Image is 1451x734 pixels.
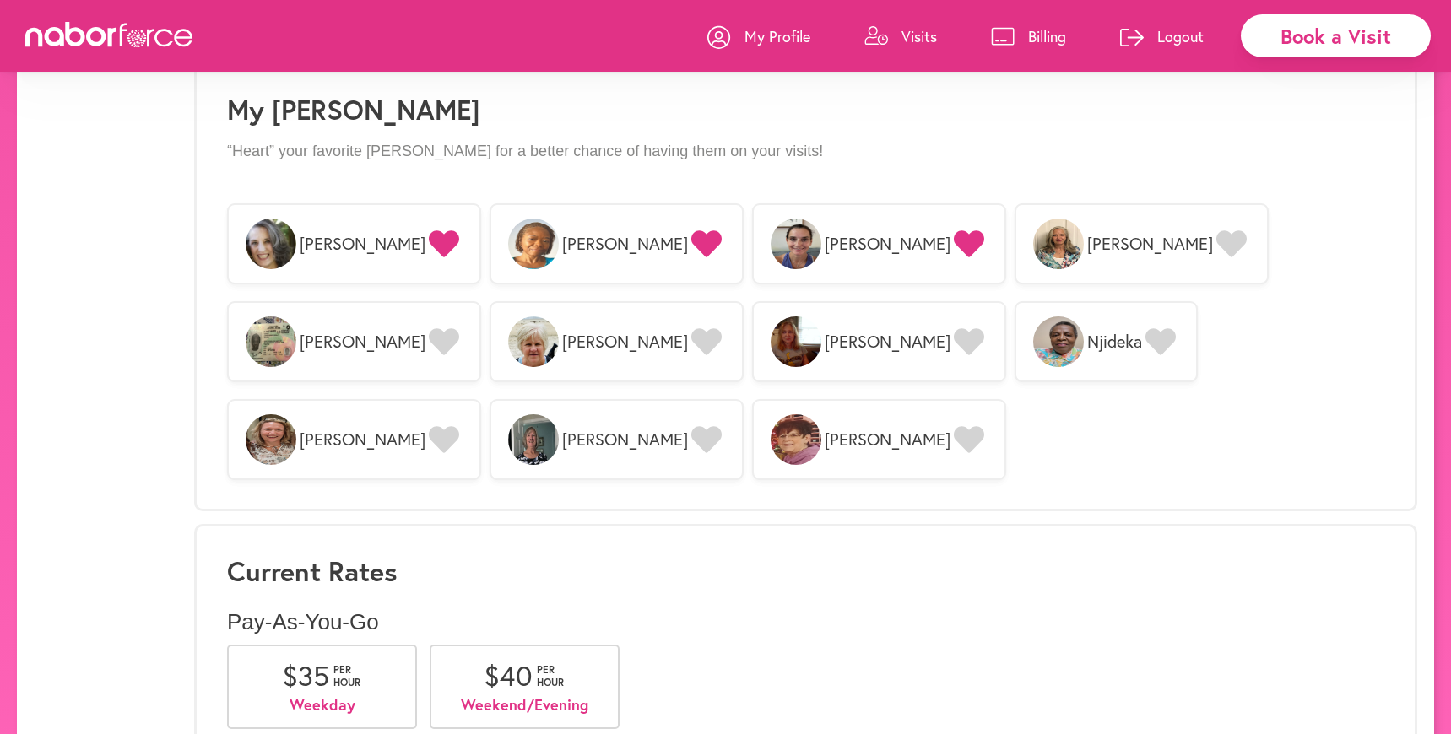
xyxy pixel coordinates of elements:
span: [PERSON_NAME] [562,234,688,254]
a: Visits [864,11,937,62]
h3: Current Rates [227,555,1384,587]
span: per hour [333,664,363,688]
h1: My [PERSON_NAME] [227,94,1384,126]
span: [PERSON_NAME] [300,234,425,254]
p: Logout [1157,26,1204,46]
img: JLbJL01RYmi9KyRZszNg [246,219,296,269]
img: 4zUoyCGQmW9I6u5jqRAK [771,316,821,367]
p: Visits [901,26,937,46]
p: Weekday [254,696,390,715]
p: “Heart” your favorite [PERSON_NAME] for a better chance of having them on your visits! [227,143,1384,161]
img: zPpYtdMMQzycPbKFN5AX [246,414,296,465]
p: Billing [1028,26,1066,46]
a: My Profile [707,11,810,62]
span: [PERSON_NAME] [825,234,950,254]
img: cQpBtzbZTYOmuclPoquG [1033,219,1084,269]
img: kEjA8lVBRnmVlS2O3wVM [508,316,559,367]
p: My Profile [744,26,810,46]
img: JM02DYLWTxS9evEUeqY2 [246,316,296,367]
span: [PERSON_NAME] [300,429,425,450]
span: Njideka [1087,332,1142,352]
p: Pay-As-You-Go [227,609,1384,635]
a: Billing [991,11,1066,62]
img: VADSQA04QXux6r1fNDoA [771,219,821,269]
span: [PERSON_NAME] [1087,234,1213,254]
span: [PERSON_NAME] [562,332,688,352]
span: $ 35 [282,657,329,694]
p: Weekend/Evening [457,696,593,715]
span: [PERSON_NAME] [300,332,425,352]
span: [PERSON_NAME] [562,429,688,450]
img: WrugUnZsTfKskhSDDYhm [771,414,821,465]
img: EBjUBnrkQ2okSZQvSIcH [508,219,559,269]
img: wUP8S3CkRTK2K45uAdEJ [508,414,559,465]
span: $ 40 [484,657,533,694]
span: [PERSON_NAME] [825,429,950,450]
span: per hour [537,664,566,688]
a: Logout [1120,11,1204,62]
div: Book a Visit [1241,14,1431,57]
span: [PERSON_NAME] [825,332,950,352]
img: Y74s3TRMWgySASoaxa2w [1033,316,1084,367]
